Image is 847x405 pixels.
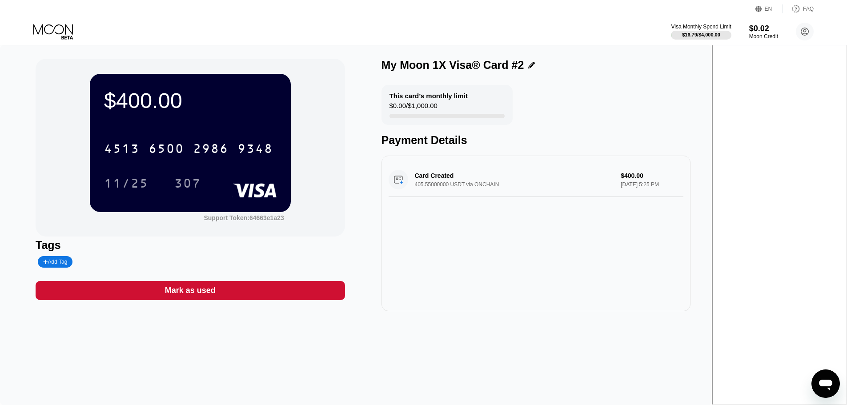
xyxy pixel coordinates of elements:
div: 9348 [237,143,273,157]
div: FAQ [803,6,814,12]
div: 11/25 [104,177,149,192]
div: Moon Credit [749,33,778,40]
div: EN [765,6,772,12]
div: 307 [168,172,208,194]
div: 6500 [149,143,184,157]
div: 307 [174,177,201,192]
div: My Moon 1X Visa® Card #2 [381,59,524,72]
div: $16.79 / $4,000.00 [682,32,720,37]
div: $400.00 [104,88,277,113]
div: Visa Monthly Spend Limit [671,24,731,30]
div: 11/25 [97,172,155,194]
div: $0.02Moon Credit [749,24,778,40]
div: 4513650029869348 [99,137,278,160]
div: FAQ [783,4,814,13]
div: 4513 [104,143,140,157]
div: Add Tag [43,259,67,265]
div: Support Token:64663e1a23 [204,214,284,221]
div: Support Token: 64663e1a23 [204,214,284,221]
div: Payment Details [381,134,690,147]
div: Mark as used [36,281,345,300]
div: Visa Monthly Spend Limit$16.79/$4,000.00 [671,24,731,40]
div: 2986 [193,143,229,157]
div: $0.00 / $1,000.00 [389,102,438,114]
div: Tags [36,239,345,252]
div: Mark as used [165,285,216,296]
iframe: Button to launch messaging window [811,369,840,398]
div: $0.02 [749,24,778,33]
div: Add Tag [38,256,72,268]
div: EN [755,4,783,13]
div: This card’s monthly limit [389,92,468,100]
